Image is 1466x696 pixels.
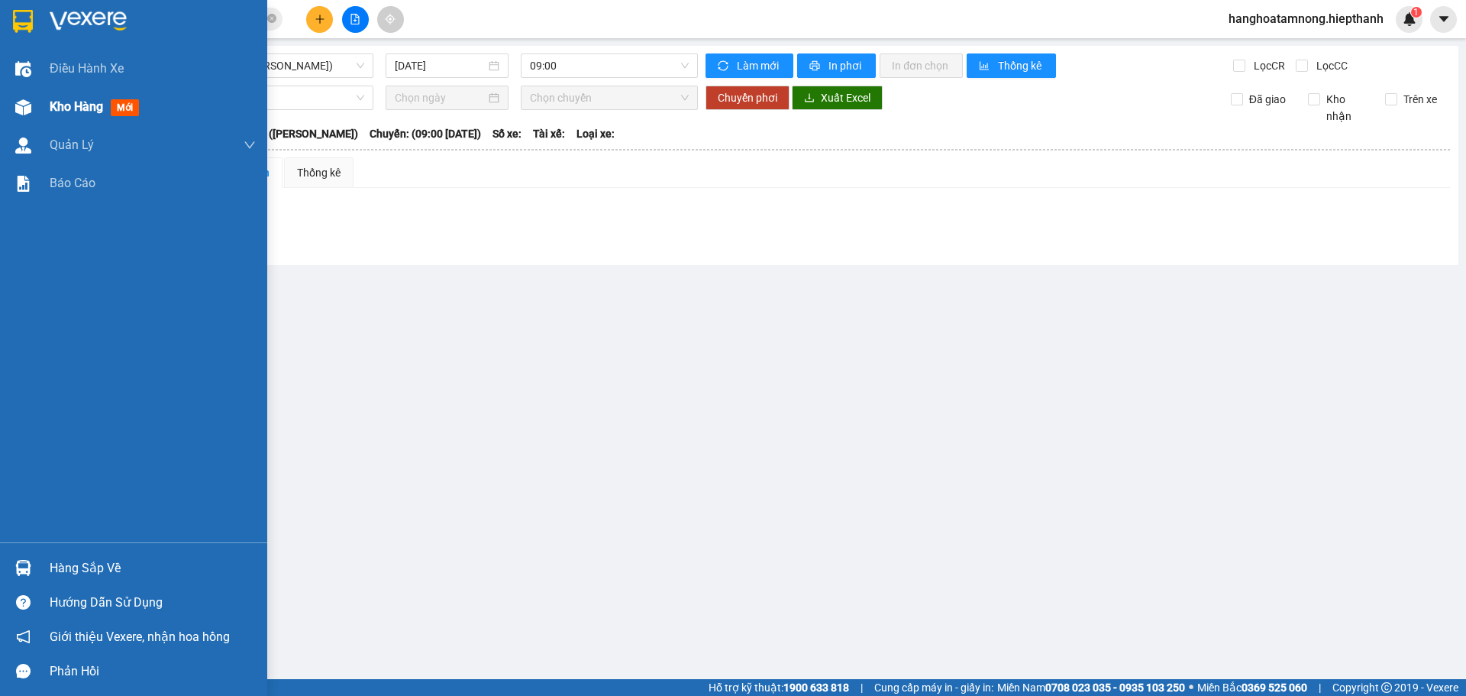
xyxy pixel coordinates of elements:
span: Làm mới [737,57,781,74]
span: plus [315,14,325,24]
img: logo-vxr [13,10,33,33]
span: Điều hành xe [50,59,124,78]
span: Quản Lý [50,135,94,154]
span: Đã giao [1243,91,1292,108]
span: Lọc CC [1310,57,1350,74]
span: printer [809,60,822,73]
div: Thống kê [297,164,341,181]
span: | [1319,679,1321,696]
span: Hỗ trợ kỹ thuật: [709,679,849,696]
img: warehouse-icon [15,560,31,576]
img: warehouse-icon [15,138,31,154]
span: close-circle [267,12,276,27]
span: ⚪️ [1189,685,1193,691]
span: Số xe: [492,125,521,142]
span: In phơi [828,57,864,74]
span: question-circle [16,595,31,610]
button: plus [306,6,333,33]
img: solution-icon [15,176,31,192]
span: notification [16,630,31,644]
strong: 0708 023 035 - 0935 103 250 [1045,681,1185,694]
span: hanghoatamnong.hiepthanh [1216,9,1396,28]
span: Kho hàng [50,99,103,114]
button: Chuyển phơi [706,86,790,110]
img: warehouse-icon [15,99,31,115]
span: caret-down [1437,12,1451,26]
span: mới [111,99,139,116]
button: In đơn chọn [880,53,963,78]
span: Báo cáo [50,173,95,193]
button: syncLàm mới [706,53,793,78]
span: message [16,664,31,678]
span: Chuyến: (09:00 [DATE]) [370,125,481,142]
input: Chọn ngày [395,89,486,106]
span: Chọn chuyến [530,86,689,109]
span: bar-chart [979,60,992,73]
sup: 1 [1411,7,1422,18]
button: printerIn phơi [797,53,876,78]
span: sync [718,60,731,73]
span: | [861,679,863,696]
span: Thống kê [998,57,1044,74]
span: Miền Bắc [1197,679,1307,696]
img: icon-new-feature [1403,12,1416,26]
button: aim [377,6,404,33]
div: Phản hồi [50,660,256,683]
span: Lọc CR [1248,57,1287,74]
div: Hàng sắp về [50,557,256,580]
span: down [244,139,256,151]
span: Trên xe [1397,91,1443,108]
span: copyright [1381,682,1392,693]
button: file-add [342,6,369,33]
strong: 0369 525 060 [1242,681,1307,694]
span: aim [385,14,396,24]
strong: 1900 633 818 [783,681,849,694]
span: Loại xe: [576,125,615,142]
span: close-circle [267,14,276,23]
span: 09:00 [530,54,689,77]
button: bar-chartThống kê [967,53,1056,78]
span: Kho nhận [1320,91,1374,125]
span: 1 [1413,7,1419,18]
button: caret-down [1430,6,1457,33]
div: Hướng dẫn sử dụng [50,591,256,614]
span: Giới thiệu Vexere, nhận hoa hồng [50,627,230,646]
input: 14/08/2025 [395,57,486,74]
button: downloadXuất Excel [792,86,883,110]
span: Cung cấp máy in - giấy in: [874,679,993,696]
span: Miền Nam [997,679,1185,696]
span: Tài xế: [533,125,565,142]
img: warehouse-icon [15,61,31,77]
span: file-add [350,14,360,24]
